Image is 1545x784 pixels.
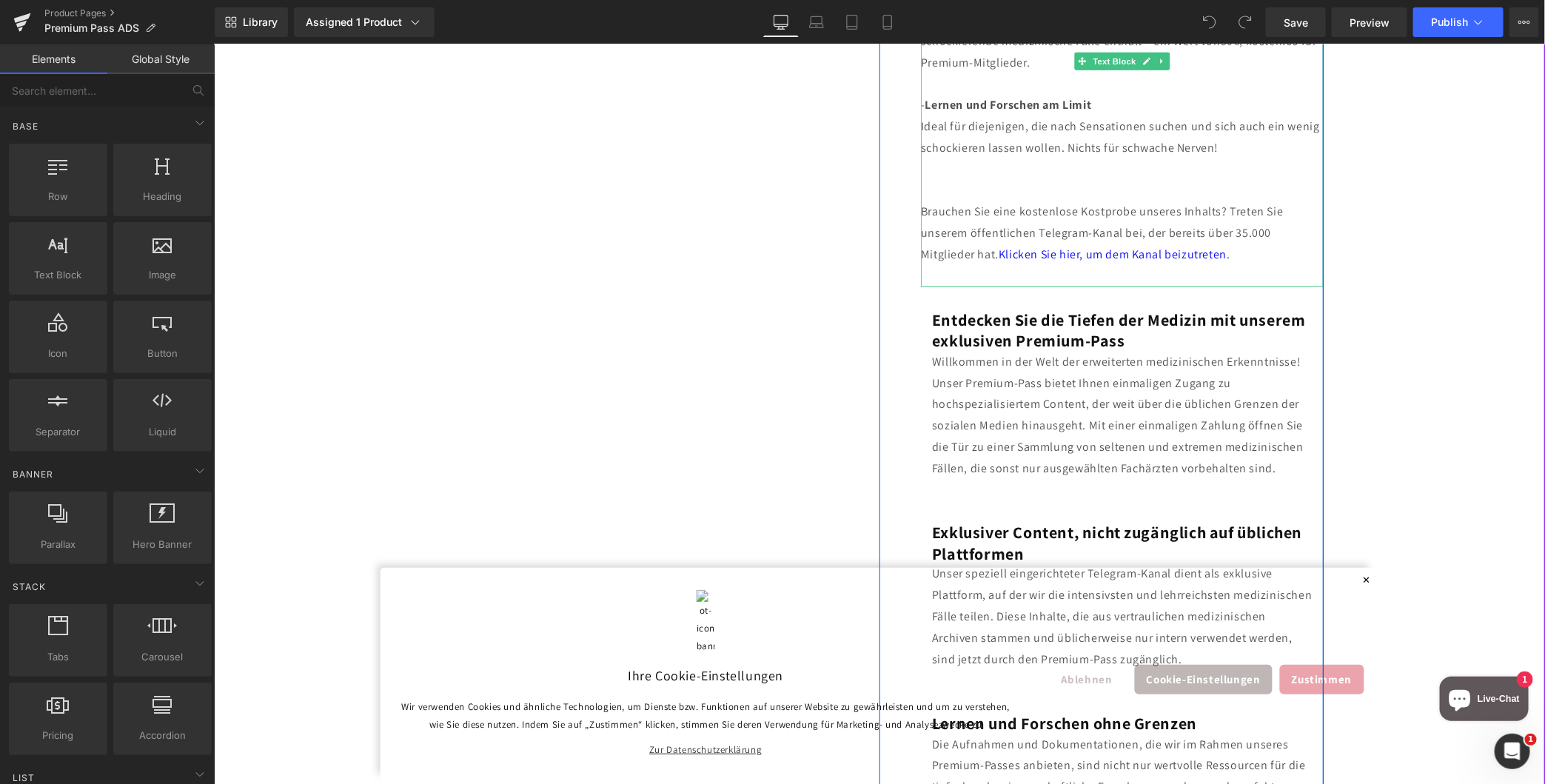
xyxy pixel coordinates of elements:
span: Premium Pass ADS [44,22,139,34]
a: Global Style [107,44,215,74]
span: Image [118,267,207,283]
p: Unser speziell eingerichteter Telegram-Kanal dient als exklusive Plattform, auf der wir die inten... [718,520,1099,626]
span: Button [118,346,207,361]
span: Icon [13,346,103,361]
div: Brauchen Sie eine kostenlose Kostprobe unseres Inhalts? Treten Sie unserem öffentlichen Telegram-... [707,157,1110,221]
a: Expand / Collapse [941,8,956,26]
span: Heading [118,189,207,204]
a: New Library [215,7,288,37]
span: Text Block [876,8,925,26]
a: Laptop [799,7,834,37]
span: Carousel [118,649,207,665]
span: Tabs [13,649,103,665]
button: More [1509,7,1539,37]
a: Tablet [834,7,870,37]
a: Klicken Sie hier, um dem Kanal beizutreten [785,202,1013,218]
span: Publish [1431,16,1468,28]
div: - [707,50,1110,72]
b: Lernen und Forschen ohne Grenzen [718,669,983,690]
b: Exklusiver Content, nicht zugänglich auf üblichen Plattformen [718,478,1088,520]
span: Row [13,189,103,204]
span: Accordion [118,728,207,743]
span: Library [243,16,278,29]
span: 1 [1525,734,1537,746]
span: Preview [1350,15,1390,30]
span: Banner [11,467,55,481]
span: Hero Banner [118,537,207,552]
span: Base [11,119,40,133]
button: Undo [1195,7,1224,37]
span: Parallax [13,537,103,552]
a: Desktop [763,7,799,37]
span: Pricing [13,728,103,743]
span: Text Block [13,267,103,283]
a: Product Pages [44,7,215,19]
div: Assigned 1 Product [306,15,423,30]
span: Liquid [118,424,207,440]
strong: Entdecken Sie die Tiefen der Medizin mit unserem exklusiven Premium-Pass [718,265,1092,307]
a: Mobile [870,7,905,37]
strong: Lernen und Forschen am Limit [711,53,878,68]
iframe: Intercom live chat [1495,734,1530,769]
a: Preview [1332,7,1407,37]
span: Separator [13,424,103,440]
p: Willkommen in der Welt der erweiterten medizinischen Erkenntnisse! Unser Premium-Pass bietet Ihne... [718,307,1099,435]
span: Stack [11,580,47,594]
span: Save [1284,15,1308,30]
button: Publish [1413,7,1504,37]
button: Redo [1230,7,1260,37]
div: Ideal für diejenigen, die nach Sensationen suchen und sich auch ein wenig schockieren lassen woll... [707,72,1110,115]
